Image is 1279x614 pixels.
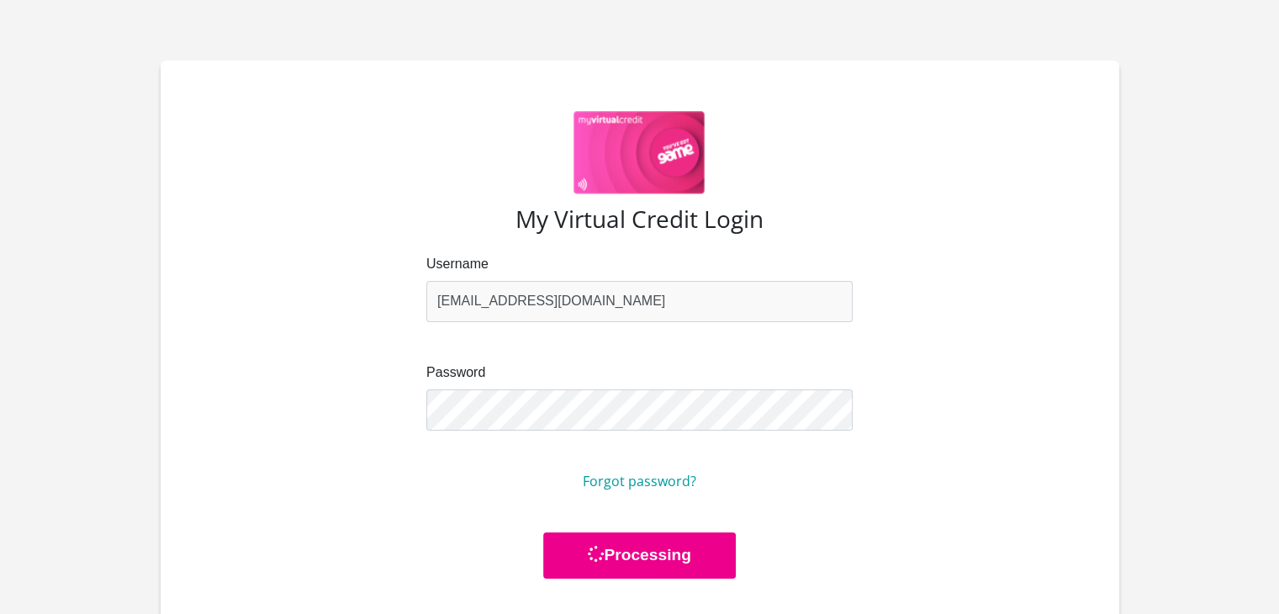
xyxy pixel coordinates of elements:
[543,532,736,579] button: Processing
[201,205,1079,234] h3: My Virtual Credit Login
[583,472,696,490] a: Forgot password?
[426,281,853,322] input: Email
[573,111,706,195] img: game logo
[426,254,853,274] label: Username
[426,363,853,383] label: Password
